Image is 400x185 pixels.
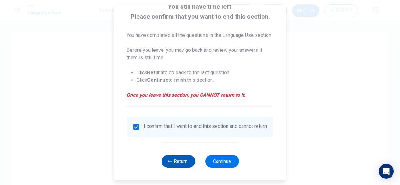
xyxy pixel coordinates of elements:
[127,46,274,61] p: Before you leave, you may go back and review your answers if there is still time.
[137,69,274,76] li: Click to go back to the last question
[144,123,268,131] div: I confirm that I want to end this section and cannot return.
[205,155,239,168] button: Continue
[127,32,274,39] p: You have completed all the questions in the Language Use section.
[137,76,274,84] li: Click to finish this section.
[379,164,394,179] div: Open Intercom Messenger
[127,91,274,99] em: Once you leave this section, you CANNOT return to it.
[161,155,195,168] button: Return
[147,77,168,83] strong: Continue
[127,2,274,22] span: You still have time left. Please confirm that you want to end this section.
[147,70,163,75] strong: Return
